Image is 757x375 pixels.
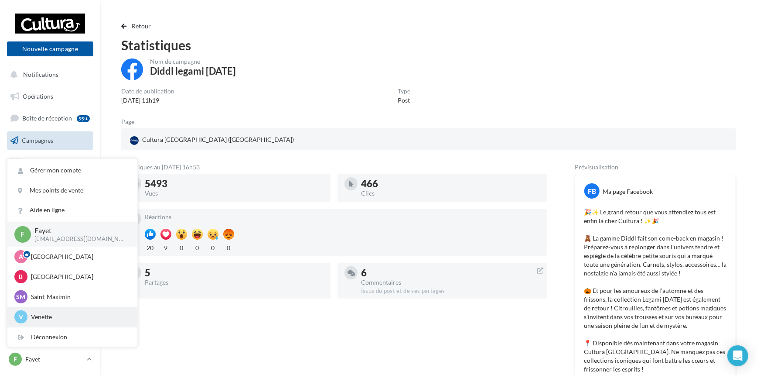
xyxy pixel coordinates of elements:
[31,313,127,321] p: Venette
[584,183,600,199] div: FB
[22,114,72,122] span: Boîte de réception
[5,153,95,172] a: Médiathèque
[603,187,653,196] div: Ma page Facebook
[361,287,540,295] div: Issus du post et de ses partages
[34,226,123,236] p: Fayet
[150,66,236,76] div: Diddl legami [DATE]
[145,268,324,278] div: 5
[7,41,93,56] button: Nouvelle campagne
[121,21,155,31] button: Retour
[25,355,83,364] p: Fayet
[7,181,137,200] a: Mes points de vente
[575,164,736,170] div: Prévisualisation
[145,279,324,286] div: Partages
[7,351,93,368] a: F Fayet
[5,175,95,193] a: Calendrier
[121,119,141,125] div: Page
[176,242,187,252] div: 0
[31,292,127,301] p: Saint-Maximin
[192,242,203,252] div: 0
[34,235,123,243] p: [EMAIL_ADDRESS][DOMAIN_NAME]
[19,313,23,321] span: V
[23,93,53,100] span: Opérations
[22,137,53,144] span: Campagnes
[31,252,127,261] p: [GEOGRAPHIC_DATA]
[150,58,236,65] div: Nom de campagne
[5,131,95,150] a: Campagnes
[361,179,540,189] div: 466
[128,134,328,147] a: Cultura [GEOGRAPHIC_DATA] ([GEOGRAPHIC_DATA])
[361,268,540,278] div: 6
[19,272,23,281] span: B
[128,134,296,147] div: Cultura [GEOGRAPHIC_DATA] ([GEOGRAPHIC_DATA])
[5,87,95,106] a: Opérations
[5,109,95,127] a: Boîte de réception99+
[132,22,151,30] span: Retour
[14,355,17,364] span: F
[145,242,156,252] div: 20
[19,252,23,261] span: A
[208,242,218,252] div: 0
[5,65,92,84] button: Notifications
[361,279,540,286] div: Commentaires
[7,327,137,347] div: Déconnexion
[17,292,26,301] span: SM
[727,345,748,366] div: Open Intercom Messenger
[77,115,90,122] div: 99+
[23,71,58,78] span: Notifications
[121,164,547,170] div: Statistiques au [DATE] 16h53
[121,96,174,105] div: [DATE] 11h19
[31,272,127,281] p: [GEOGRAPHIC_DATA]
[398,88,410,94] div: Type
[223,242,234,252] div: 0
[361,190,540,196] div: Clics
[145,190,324,196] div: Vues
[121,38,736,52] div: Statistiques
[7,161,137,180] a: Gérer mon compte
[145,179,324,189] div: 5493
[145,214,540,220] div: Réactions
[121,88,174,94] div: Date de publication
[7,200,137,220] a: Aide en ligne
[398,96,410,105] div: Post
[21,229,25,239] span: F
[160,242,171,252] div: 9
